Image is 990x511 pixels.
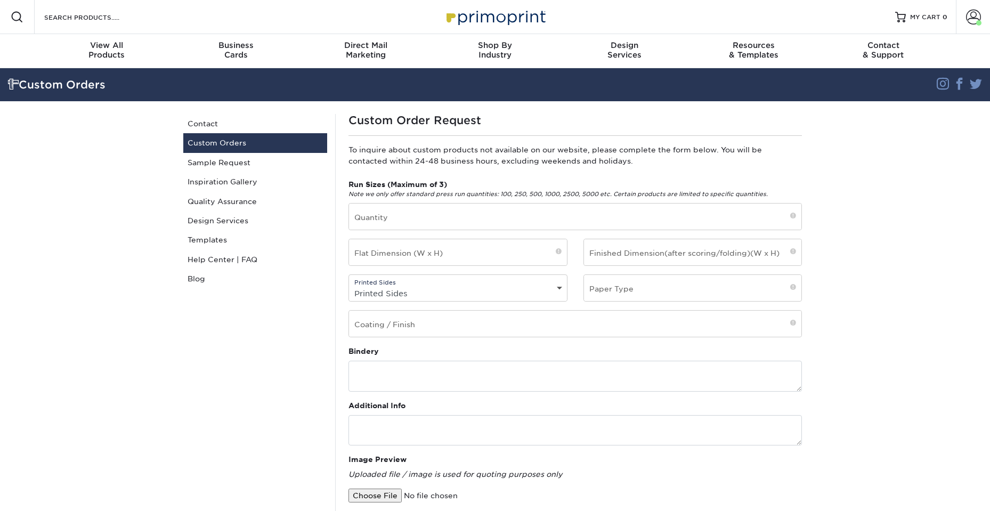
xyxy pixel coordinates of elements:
[172,40,301,60] div: Cards
[42,40,172,60] div: Products
[943,13,947,21] span: 0
[818,40,948,50] span: Contact
[172,34,301,68] a: BusinessCards
[183,172,327,191] a: Inspiration Gallery
[431,40,560,60] div: Industry
[348,114,802,127] h1: Custom Order Request
[183,192,327,211] a: Quality Assurance
[442,5,548,28] img: Primoprint
[910,13,940,22] span: MY CART
[689,34,818,68] a: Resources& Templates
[183,153,327,172] a: Sample Request
[689,40,818,60] div: & Templates
[431,40,560,50] span: Shop By
[42,40,172,50] span: View All
[559,34,689,68] a: DesignServices
[183,250,327,269] a: Help Center | FAQ
[183,269,327,288] a: Blog
[183,114,327,133] a: Contact
[348,180,447,189] strong: Run Sizes (Maximum of 3)
[559,40,689,60] div: Services
[818,40,948,60] div: & Support
[183,230,327,249] a: Templates
[301,40,431,50] span: Direct Mail
[348,347,379,355] strong: Bindery
[818,34,948,68] a: Contact& Support
[43,11,147,23] input: SEARCH PRODUCTS.....
[559,40,689,50] span: Design
[301,40,431,60] div: Marketing
[348,470,562,478] em: Uploaded file / image is used for quoting purposes only
[348,144,802,166] p: To inquire about custom products not available on our website, please complete the form below. Yo...
[183,211,327,230] a: Design Services
[348,191,768,198] em: Note we only offer standard press run quantities: 100, 250, 500, 1000, 2500, 5000 etc. Certain pr...
[431,34,560,68] a: Shop ByIndustry
[301,34,431,68] a: Direct MailMarketing
[689,40,818,50] span: Resources
[172,40,301,50] span: Business
[348,455,407,464] strong: Image Preview
[348,401,405,410] strong: Additional Info
[42,34,172,68] a: View AllProducts
[183,133,327,152] a: Custom Orders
